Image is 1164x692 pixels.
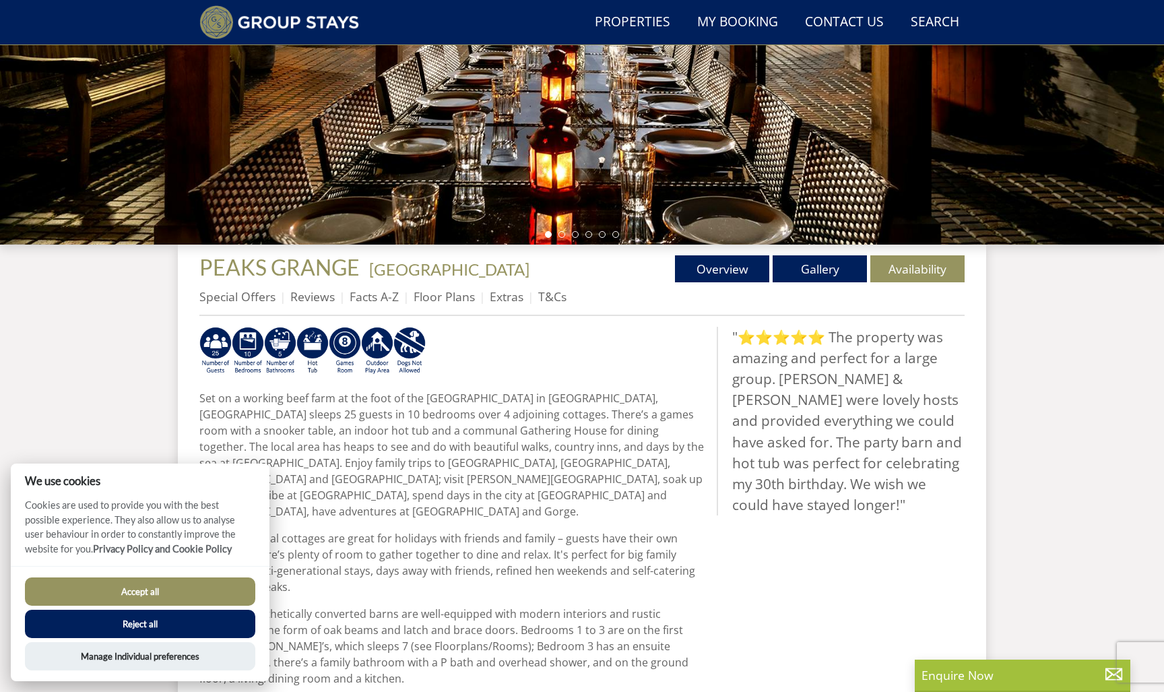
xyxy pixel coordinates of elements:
[232,327,264,375] img: AD_4nXf4W0vM84xBIgcr4qMogbdK2n6_j3CxFpP0effQt7SKlx8vYwG3-LMYqK8J5Ju_h_6SzB23J7g7goQ44dmLr07v4Itgr...
[199,530,706,595] p: The 4 individual cottages are great for holidays with friends and family – guests have their own ...
[25,610,255,638] button: Reject all
[329,327,361,375] img: AD_4nXfe0X3_QBx46CwU3JrAvy1WFURXS9oBgC15PJRtFjBGzmetAvDOIQNTa460jeTvqTa2ZTtEttNxa30HuC-6X7fGAgmHj...
[589,7,676,38] a: Properties
[538,288,567,305] a: T&Cs
[870,255,965,282] a: Availability
[93,543,232,555] a: Privacy Policy and Cookie Policy
[800,7,889,38] a: Contact Us
[25,642,255,670] button: Manage Individual preferences
[414,288,475,305] a: Floor Plans
[11,474,269,487] h2: We use cookies
[361,327,393,375] img: AD_4nXc4YvC-BTizVyATotoyVEfuUcZbpLw7vMeaKQ-ISqmA1lQGkjHUPmRb677xclegFG05apDxr_8yMiww5rYjVhgbd5hJt...
[922,666,1124,684] p: Enquire Now
[199,606,706,687] p: These sympathetically converted barns are well-equipped with modern interiors and rustic characte...
[692,7,783,38] a: My Booking
[490,288,523,305] a: Extras
[369,259,529,279] a: [GEOGRAPHIC_DATA]
[199,327,232,375] img: AD_4nXeSSc3ilgsYpdpaeM6eTXL_8vgGcnY6hM1ynOZKXwWq1wBnGLavk8Y9r_Xk0vK4OUtgdEpu-EGkuxA1436B9WhVwH5Pk...
[11,498,269,566] p: Cookies are used to provide you with the best possible experience. They also allow us to analyse ...
[393,327,426,375] img: AD_4nXcOA-b_xATeUKCUe4qZmqHO3pzUWDfZno1bRbaJhEZZGKtyrKOH-jpsXEtAJPF0S1NXiDXUWNzkmCb9yYwCtVyH7FHze...
[199,390,706,520] p: Set on a working beef farm at the foot of the [GEOGRAPHIC_DATA] in [GEOGRAPHIC_DATA], [GEOGRAPHIC...
[296,327,329,375] img: AD_4nXc1Iw0wtauI3kAlmqKiow2xOG9b9jgcrvEUWxsMsavhTuo14U6xJfaA9B--ZY8icuHeGWSTiTr_miVtTcN3Zi-xpzLai...
[199,288,276,305] a: Special Offers
[199,254,364,280] a: PEAKS GRANGE
[199,5,359,39] img: Group Stays
[199,254,360,280] span: PEAKS GRANGE
[717,327,965,516] blockquote: "⭐⭐⭐⭐⭐ The property was amazing and perfect for a large group. [PERSON_NAME] & [PERSON_NAME] were...
[773,255,867,282] a: Gallery
[364,259,529,279] span: -
[350,288,399,305] a: Facts A-Z
[264,327,296,375] img: AD_4nXfEt7qD447RaTKwWE-OP06UAiWhkrkmebH5A2tfx7ZDY7R2RPjPXMHe5NM-RLQNReXAdBbnzmumkUS3Xrc2Og34e4kVy...
[675,255,769,282] a: Overview
[290,288,335,305] a: Reviews
[25,577,255,606] button: Accept all
[905,7,965,38] a: Search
